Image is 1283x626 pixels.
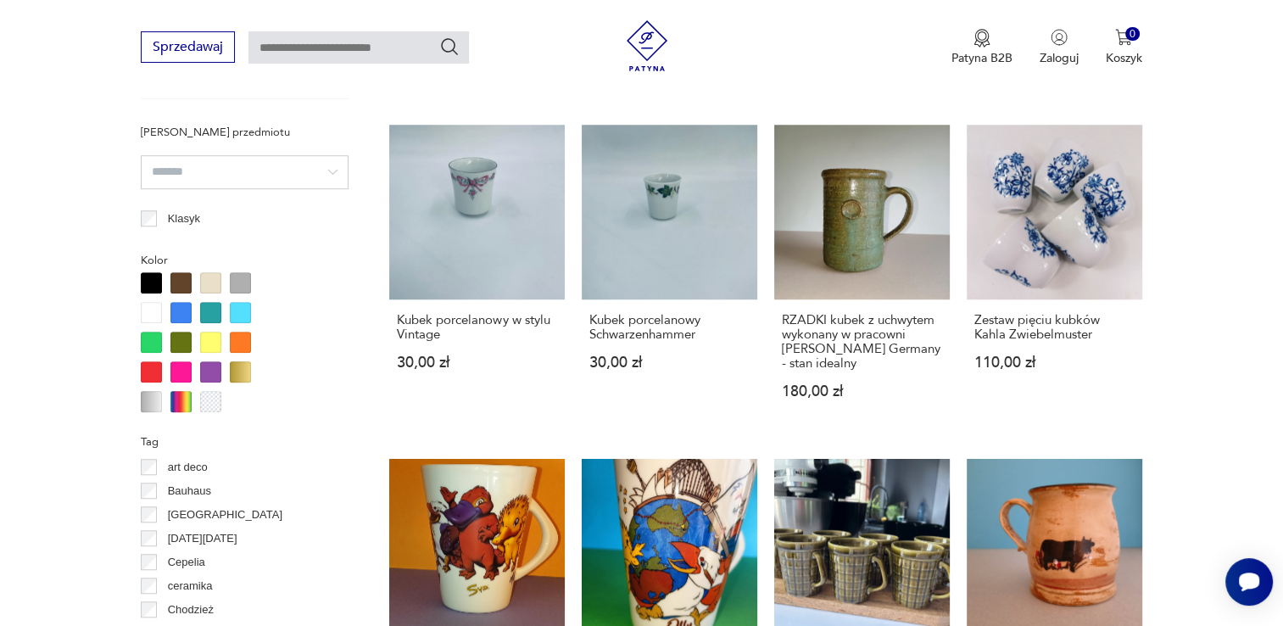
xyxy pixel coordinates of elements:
p: 30,00 zł [589,355,750,370]
button: Zaloguj [1040,29,1079,66]
p: Cepelia [168,553,205,572]
p: ceramika [168,577,213,595]
iframe: Smartsupp widget button [1225,558,1273,606]
p: 30,00 zł [397,355,557,370]
p: Kolor [141,251,349,270]
p: Chodzież [168,601,214,619]
a: Kubek porcelanowy w stylu VintageKubek porcelanowy w stylu Vintage30,00 zł [389,125,565,433]
a: Sprzedawaj [141,42,235,54]
button: Szukaj [439,36,460,57]
p: [PERSON_NAME] przedmiotu [141,123,349,142]
p: 110,00 zł [974,355,1135,370]
img: Ikonka użytkownika [1051,29,1068,46]
p: Tag [141,433,349,451]
p: 180,00 zł [782,384,942,399]
p: Koszyk [1106,50,1142,66]
a: Ikona medaluPatyna B2B [951,29,1012,66]
p: art deco [168,458,208,477]
button: Patyna B2B [951,29,1012,66]
h3: Kubek porcelanowy Schwarzenhammer [589,313,750,342]
p: Patyna B2B [951,50,1012,66]
img: Ikona medalu [973,29,990,48]
p: Klasyk [168,210,200,228]
a: RZADKI kubek z uchwytem wykonany w pracowni Rudi Stahl Germany - stan idealnyRZADKI kubek z uchwy... [774,125,950,433]
h3: Kubek porcelanowy w stylu Vintage [397,313,557,342]
p: Zaloguj [1040,50,1079,66]
p: [DATE][DATE] [168,529,237,548]
p: [GEOGRAPHIC_DATA] [168,506,282,524]
h3: RZADKI kubek z uchwytem wykonany w pracowni [PERSON_NAME] Germany - stan idealny [782,313,942,371]
p: Bauhaus [168,482,211,500]
button: 0Koszyk [1106,29,1142,66]
img: Ikona koszyka [1115,29,1132,46]
a: Kubek porcelanowy SchwarzenhammerKubek porcelanowy Schwarzenhammer30,00 zł [582,125,757,433]
h3: Zestaw pięciu kubków Kahla Zwiebelmuster [974,313,1135,342]
img: Patyna - sklep z meblami i dekoracjami vintage [622,20,672,71]
a: Zestaw pięciu kubków Kahla ZwiebelmusterZestaw pięciu kubków Kahla Zwiebelmuster110,00 zł [967,125,1142,433]
button: Sprzedawaj [141,31,235,63]
div: 0 [1125,27,1140,42]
